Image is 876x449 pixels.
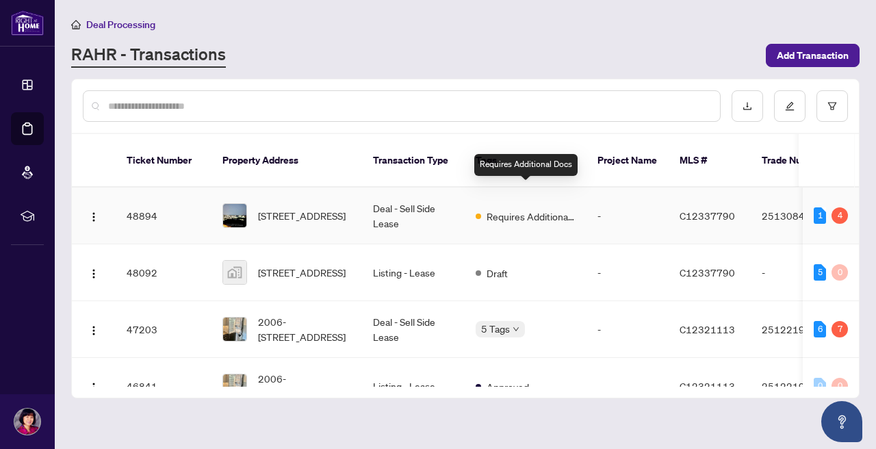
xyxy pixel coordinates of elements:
[211,134,362,188] th: Property Address
[71,43,226,68] a: RAHR - Transactions
[465,134,587,188] th: Tags
[814,264,826,281] div: 5
[487,379,529,394] span: Approved
[83,318,105,340] button: Logo
[743,101,752,111] span: download
[832,321,848,337] div: 7
[814,321,826,337] div: 6
[751,134,847,188] th: Trade Number
[587,134,669,188] th: Project Name
[88,211,99,222] img: Logo
[223,374,246,398] img: thumbnail-img
[814,378,826,394] div: 0
[14,409,40,435] img: Profile Icon
[362,188,465,244] td: Deal - Sell Side Lease
[223,318,246,341] img: thumbnail-img
[223,204,246,227] img: thumbnail-img
[587,244,669,301] td: -
[751,358,847,415] td: 2512219
[732,90,763,122] button: download
[832,207,848,224] div: 4
[587,358,669,415] td: -
[258,265,346,280] span: [STREET_ADDRESS]
[832,378,848,394] div: 0
[116,188,211,244] td: 48894
[766,44,860,67] button: Add Transaction
[362,244,465,301] td: Listing - Lease
[474,154,578,176] div: Requires Additional Docs
[487,209,576,224] span: Requires Additional Docs
[71,20,81,29] span: home
[11,10,44,36] img: logo
[680,323,735,335] span: C12321113
[751,244,847,301] td: -
[258,208,346,223] span: [STREET_ADDRESS]
[751,301,847,358] td: 2512219
[362,134,465,188] th: Transaction Type
[258,371,351,401] span: 2006-[STREET_ADDRESS]
[86,18,155,31] span: Deal Processing
[587,188,669,244] td: -
[827,101,837,111] span: filter
[116,134,211,188] th: Ticket Number
[116,358,211,415] td: 46841
[774,90,806,122] button: edit
[513,326,519,333] span: down
[88,382,99,393] img: Logo
[83,375,105,397] button: Logo
[362,301,465,358] td: Deal - Sell Side Lease
[816,90,848,122] button: filter
[777,44,849,66] span: Add Transaction
[680,209,735,222] span: C12337790
[223,261,246,284] img: thumbnail-img
[751,188,847,244] td: 2513084
[258,314,351,344] span: 2006-[STREET_ADDRESS]
[587,301,669,358] td: -
[362,358,465,415] td: Listing - Lease
[88,325,99,336] img: Logo
[785,101,795,111] span: edit
[116,244,211,301] td: 48092
[680,266,735,279] span: C12337790
[680,380,735,392] span: C12321113
[821,401,862,442] button: Open asap
[481,321,510,337] span: 5 Tags
[88,268,99,279] img: Logo
[487,266,508,281] span: Draft
[832,264,848,281] div: 0
[116,301,211,358] td: 47203
[814,207,826,224] div: 1
[669,134,751,188] th: MLS #
[83,205,105,227] button: Logo
[83,261,105,283] button: Logo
